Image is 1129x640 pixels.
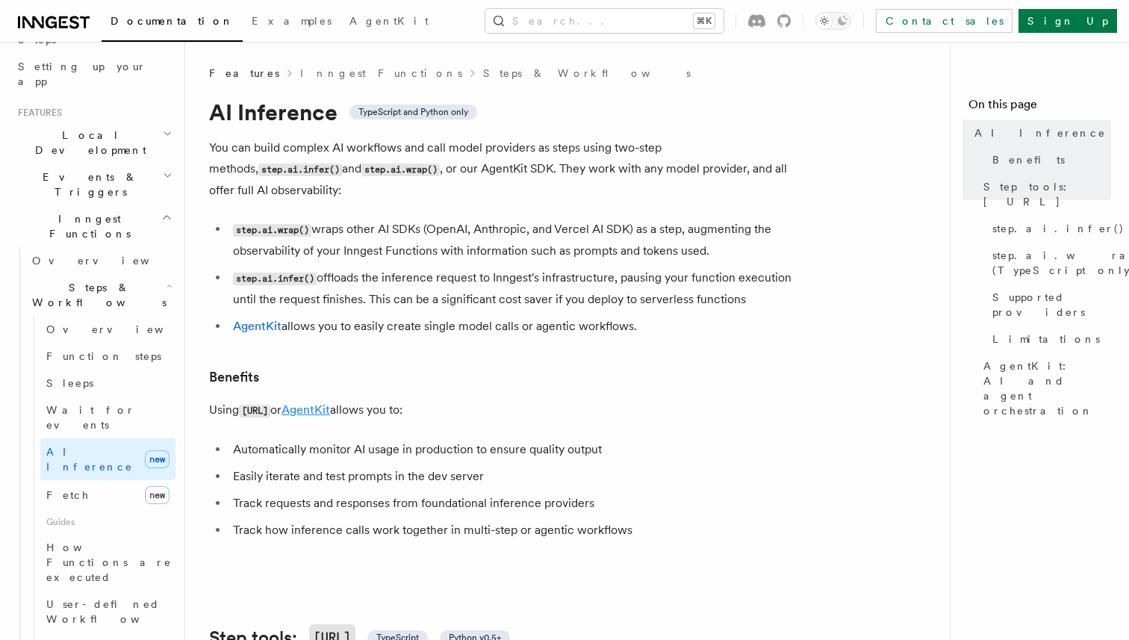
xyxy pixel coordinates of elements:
[876,9,1013,33] a: Contact sales
[992,221,1125,236] span: step.ai.infer()
[992,152,1065,167] span: Benefits
[40,591,175,633] a: User-defined Workflows
[12,122,175,164] button: Local Development
[986,242,1111,284] a: step.ai.wrap() (TypeScript only)
[485,9,724,33] button: Search...⌘K
[228,520,806,541] li: Track how inference calls work together in multi-step or agentic workflows
[209,99,806,125] h1: AI Inference
[694,13,715,28] kbd: ⌘K
[46,489,90,501] span: Fetch
[209,137,806,201] p: You can build complex AI workflows and call model providers as steps using two-step methods, and ...
[986,146,1111,173] a: Benefits
[12,107,62,119] span: Features
[46,323,200,335] span: Overview
[26,274,175,316] button: Steps & Workflows
[111,15,234,27] span: Documentation
[992,290,1111,320] span: Supported providers
[243,4,340,40] a: Examples
[40,370,175,397] a: Sleeps
[282,403,330,417] a: AgentKit
[977,352,1111,424] a: AgentKit: AI and agent orchestration
[12,53,175,95] a: Setting up your app
[977,173,1111,215] a: Step tools: [URL]
[986,215,1111,242] a: step.ai.infer()
[209,367,259,388] a: Benefits
[233,319,282,333] a: AgentKit
[40,343,175,370] a: Function steps
[974,125,1106,140] span: AI Inference
[46,377,93,389] span: Sleeps
[40,438,175,480] a: AI Inferencenew
[361,164,440,176] code: step.ai.wrap()
[258,164,342,176] code: step.ai.infer()
[18,60,146,87] span: Setting up your app
[102,4,243,42] a: Documentation
[145,486,169,504] span: new
[986,284,1111,326] a: Supported providers
[233,273,317,285] code: step.ai.infer()
[32,255,186,267] span: Overview
[46,404,135,431] span: Wait for events
[358,106,468,118] span: TypeScript and Python only
[992,332,1100,347] span: Limitations
[228,219,806,261] li: wraps other AI SDKs (OpenAI, Anthropic, and Vercel AI SDK) as a step, augmenting the observabilit...
[252,15,332,27] span: Examples
[239,405,270,417] code: [URL]
[12,164,175,205] button: Events & Triggers
[209,66,279,81] span: Features
[40,316,175,343] a: Overview
[1018,9,1117,33] a: Sign Up
[340,4,438,40] a: AgentKit
[209,400,806,421] p: Using or allows you to:
[228,267,806,310] li: offloads the inference request to Inngest's infrastructure, pausing your function execution until...
[483,66,691,81] a: Steps & Workflows
[40,510,175,534] span: Guides
[12,128,163,158] span: Local Development
[26,247,175,274] a: Overview
[40,534,175,591] a: How Functions are executed
[40,397,175,438] a: Wait for events
[228,439,806,460] li: Automatically monitor AI usage in production to ensure quality output
[983,358,1111,418] span: AgentKit: AI and agent orchestration
[815,12,851,30] button: Toggle dark mode
[46,350,161,362] span: Function steps
[12,211,161,241] span: Inngest Functions
[12,170,163,199] span: Events & Triggers
[46,541,172,583] span: How Functions are executed
[349,15,429,27] span: AgentKit
[228,466,806,487] li: Easily iterate and test prompts in the dev server
[233,224,311,237] code: step.ai.wrap()
[986,326,1111,352] a: Limitations
[983,179,1111,209] span: Step tools: [URL]
[46,598,181,625] span: User-defined Workflows
[228,493,806,514] li: Track requests and responses from foundational inference providers
[46,446,133,473] span: AI Inference
[968,119,1111,146] a: AI Inference
[12,205,175,247] button: Inngest Functions
[40,480,175,510] a: Fetchnew
[228,316,806,337] li: allows you to easily create single model calls or agentic workflows.
[968,96,1111,119] h4: On this page
[145,450,169,468] span: new
[300,66,462,81] a: Inngest Functions
[26,280,167,310] span: Steps & Workflows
